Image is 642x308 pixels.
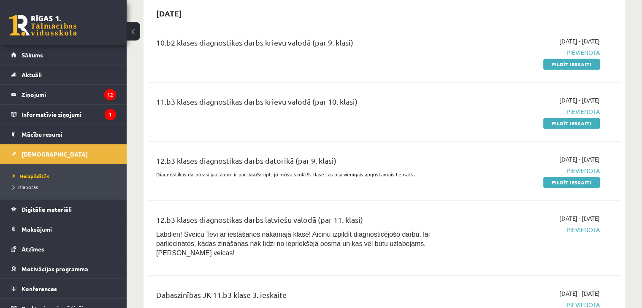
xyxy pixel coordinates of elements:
[11,200,116,219] a: Digitālie materiāli
[22,245,44,253] span: Atzīmes
[22,265,88,273] span: Motivācijas programma
[11,239,116,259] a: Atzīmes
[105,109,116,120] i: 1
[156,37,448,52] div: 10.b2 klases diagnostikas darbs krievu valodā (par 9. klasi)
[156,289,448,305] div: Dabaszinības JK 11.b3 klase 3. ieskaite
[543,177,600,188] a: Pildīt ieskaiti
[461,166,600,175] span: Pievienota
[559,289,600,298] span: [DATE] - [DATE]
[461,48,600,57] span: Pievienota
[11,259,116,278] a: Motivācijas programma
[22,285,57,292] span: Konferences
[11,105,116,124] a: Informatīvie ziņojumi1
[559,155,600,164] span: [DATE] - [DATE]
[543,118,600,129] a: Pildīt ieskaiti
[543,59,600,70] a: Pildīt ieskaiti
[13,183,118,191] a: Izlabotās
[22,51,43,59] span: Sākums
[148,3,190,23] h2: [DATE]
[104,89,116,100] i: 12
[461,107,600,116] span: Pievienota
[22,105,116,124] legend: Informatīvie ziņojumi
[22,205,72,213] span: Digitālie materiāli
[11,85,116,104] a: Ziņojumi12
[22,71,42,78] span: Aktuāli
[11,65,116,84] a: Aktuāli
[559,214,600,223] span: [DATE] - [DATE]
[11,279,116,298] a: Konferences
[9,15,77,36] a: Rīgas 1. Tālmācības vidusskola
[11,45,116,65] a: Sākums
[22,150,88,158] span: [DEMOGRAPHIC_DATA]
[13,173,49,179] span: Neizpildītās
[156,155,448,170] div: 12.b3 klases diagnostikas darbs datorikā (par 9. klasi)
[11,219,116,239] a: Maksājumi
[22,130,62,138] span: Mācību resursi
[22,219,116,239] legend: Maksājumi
[13,172,118,180] a: Neizpildītās
[156,231,430,257] span: Labdien! Sveicu Tevi ar iestāšanos nākamajā klasē! Aicinu izpildīt diagnosticējošo darbu, lai pār...
[11,144,116,164] a: [DEMOGRAPHIC_DATA]
[559,37,600,46] span: [DATE] - [DATE]
[22,85,116,104] legend: Ziņojumi
[156,96,448,111] div: 11.b3 klases diagnostikas darbs krievu valodā (par 10. klasi)
[559,96,600,105] span: [DATE] - [DATE]
[156,170,448,178] p: Diagnostikas darbā visi jautājumi ir par JavaScript, jo mūsu skolā 9. klasē tas bija vienīgais ap...
[13,184,38,190] span: Izlabotās
[461,225,600,234] span: Pievienota
[11,124,116,144] a: Mācību resursi
[156,214,448,230] div: 12.b3 klases diagnostikas darbs latviešu valodā (par 11. klasi)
